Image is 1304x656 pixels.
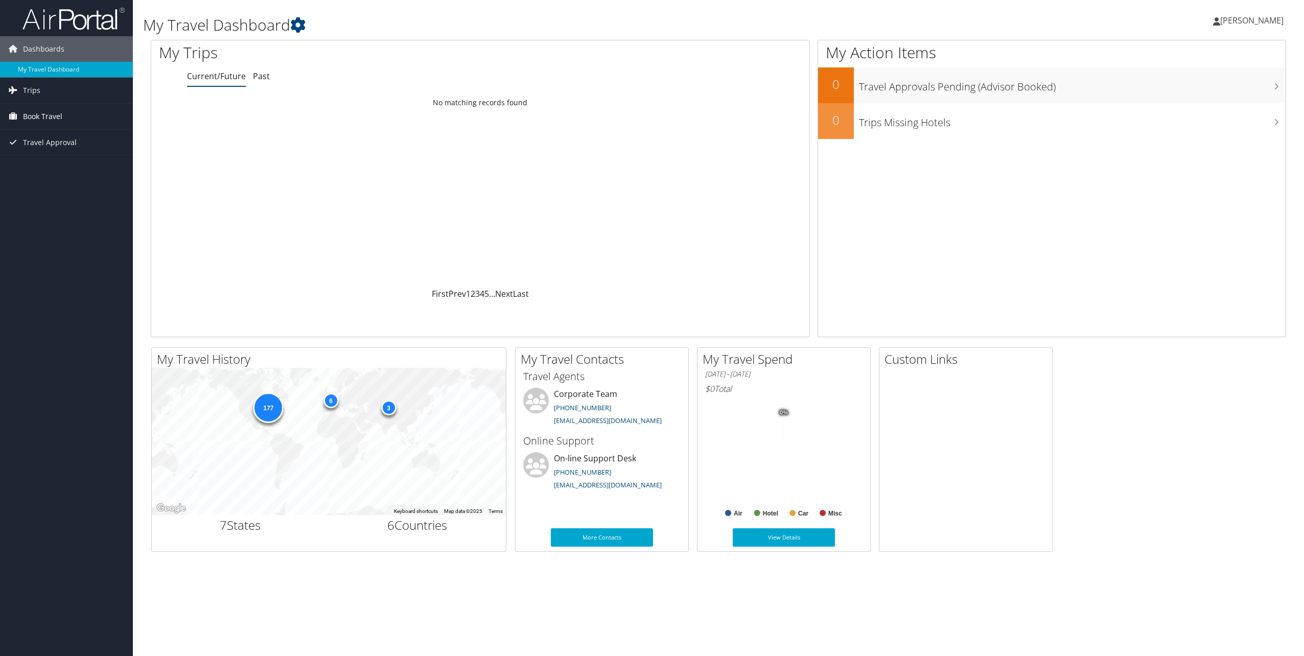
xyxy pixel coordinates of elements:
[523,434,681,448] h3: Online Support
[23,130,77,155] span: Travel Approval
[705,383,714,394] span: $0
[884,350,1052,368] h2: Custom Links
[733,528,835,547] a: View Details
[489,288,495,299] span: …
[818,42,1286,63] h1: My Action Items
[705,369,863,379] h6: [DATE] - [DATE]
[449,288,466,299] a: Prev
[523,369,681,384] h3: Travel Agents
[488,508,503,514] a: Terms (opens in new tab)
[554,467,611,477] a: [PHONE_NUMBER]
[466,288,471,299] a: 1
[23,104,62,129] span: Book Travel
[154,502,188,515] a: Open this area in Google Maps (opens a new window)
[475,288,480,299] a: 3
[154,502,188,515] img: Google
[705,383,863,394] h6: Total
[220,517,227,533] span: 7
[381,400,396,415] div: 3
[157,350,506,368] h2: My Travel History
[432,288,449,299] a: First
[780,410,788,416] tspan: 0%
[151,93,809,112] td: No matching records found
[1220,15,1284,26] span: [PERSON_NAME]
[143,14,910,36] h1: My Travel Dashboard
[513,288,529,299] a: Last
[253,71,270,82] a: Past
[518,388,686,430] li: Corporate Team
[387,517,394,533] span: 6
[495,288,513,299] a: Next
[734,510,742,517] text: Air
[22,7,125,31] img: airportal-logo.png
[763,510,778,517] text: Hotel
[798,510,808,517] text: Car
[471,288,475,299] a: 2
[818,67,1286,103] a: 0Travel Approvals Pending (Advisor Booked)
[480,288,484,299] a: 4
[187,71,246,82] a: Current/Future
[484,288,489,299] a: 5
[551,528,653,547] a: More Contacts
[323,393,338,408] div: 6
[818,111,854,129] h2: 0
[1213,5,1294,36] a: [PERSON_NAME]
[253,392,284,423] div: 177
[518,452,686,494] li: On-line Support Desk
[554,480,662,489] a: [EMAIL_ADDRESS][DOMAIN_NAME]
[23,36,64,62] span: Dashboards
[828,510,842,517] text: Misc
[394,508,438,515] button: Keyboard shortcuts
[703,350,870,368] h2: My Travel Spend
[859,110,1286,130] h3: Trips Missing Hotels
[554,403,611,412] a: [PHONE_NUMBER]
[818,76,854,93] h2: 0
[818,103,1286,139] a: 0Trips Missing Hotels
[859,75,1286,94] h3: Travel Approvals Pending (Advisor Booked)
[337,517,499,534] h2: Countries
[554,416,662,425] a: [EMAIL_ADDRESS][DOMAIN_NAME]
[159,42,527,63] h1: My Trips
[521,350,688,368] h2: My Travel Contacts
[159,517,321,534] h2: States
[444,508,482,514] span: Map data ©2025
[23,78,40,103] span: Trips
